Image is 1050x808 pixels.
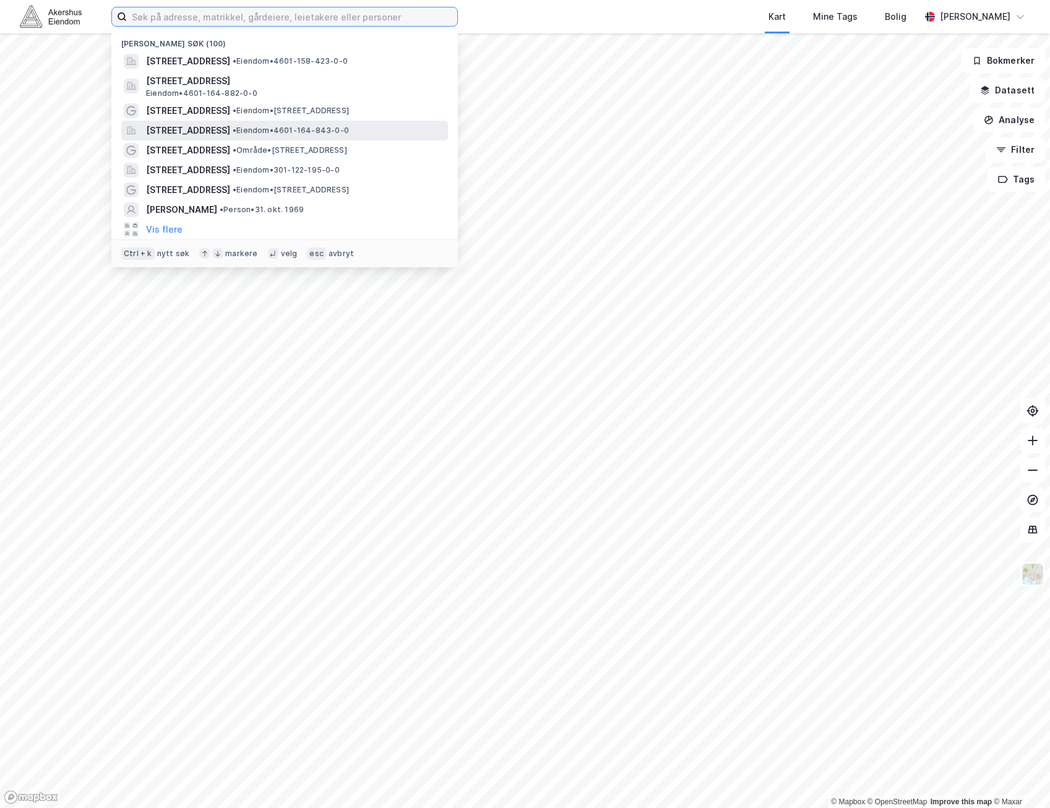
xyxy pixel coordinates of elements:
[233,145,236,155] span: •
[146,54,230,69] span: [STREET_ADDRESS]
[233,165,236,174] span: •
[146,143,230,158] span: [STREET_ADDRESS]
[988,749,1050,808] iframe: Chat Widget
[146,222,183,237] button: Vis flere
[813,9,858,24] div: Mine Tags
[233,165,340,175] span: Eiendom • 301-122-195-0-0
[146,163,230,178] span: [STREET_ADDRESS]
[988,167,1045,192] button: Tags
[121,247,155,260] div: Ctrl + k
[962,48,1045,73] button: Bokmerker
[970,78,1045,103] button: Datasett
[867,797,927,806] a: OpenStreetMap
[831,797,865,806] a: Mapbox
[329,249,354,259] div: avbryt
[146,103,230,118] span: [STREET_ADDRESS]
[281,249,298,259] div: velg
[157,249,190,259] div: nytt søk
[146,183,230,197] span: [STREET_ADDRESS]
[146,74,443,88] span: [STREET_ADDRESS]
[233,106,236,115] span: •
[127,7,457,26] input: Søk på adresse, matrikkel, gårdeiere, leietakere eller personer
[940,9,1010,24] div: [PERSON_NAME]
[4,790,58,804] a: Mapbox homepage
[233,56,236,66] span: •
[225,249,257,259] div: markere
[220,205,304,215] span: Person • 31. okt. 1969
[973,108,1045,132] button: Analyse
[988,749,1050,808] div: Kontrollprogram for chat
[931,797,992,806] a: Improve this map
[146,202,217,217] span: [PERSON_NAME]
[307,247,326,260] div: esc
[146,88,257,98] span: Eiendom • 4601-164-882-0-0
[146,123,230,138] span: [STREET_ADDRESS]
[233,185,236,194] span: •
[233,145,347,155] span: Område • [STREET_ADDRESS]
[220,205,223,214] span: •
[986,137,1045,162] button: Filter
[233,126,349,135] span: Eiendom • 4601-164-843-0-0
[1021,562,1044,586] img: Z
[768,9,786,24] div: Kart
[233,185,349,195] span: Eiendom • [STREET_ADDRESS]
[233,56,348,66] span: Eiendom • 4601-158-423-0-0
[233,106,349,116] span: Eiendom • [STREET_ADDRESS]
[885,9,906,24] div: Bolig
[233,126,236,135] span: •
[111,29,458,51] div: [PERSON_NAME] søk (100)
[20,6,82,27] img: akershus-eiendom-logo.9091f326c980b4bce74ccdd9f866810c.svg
